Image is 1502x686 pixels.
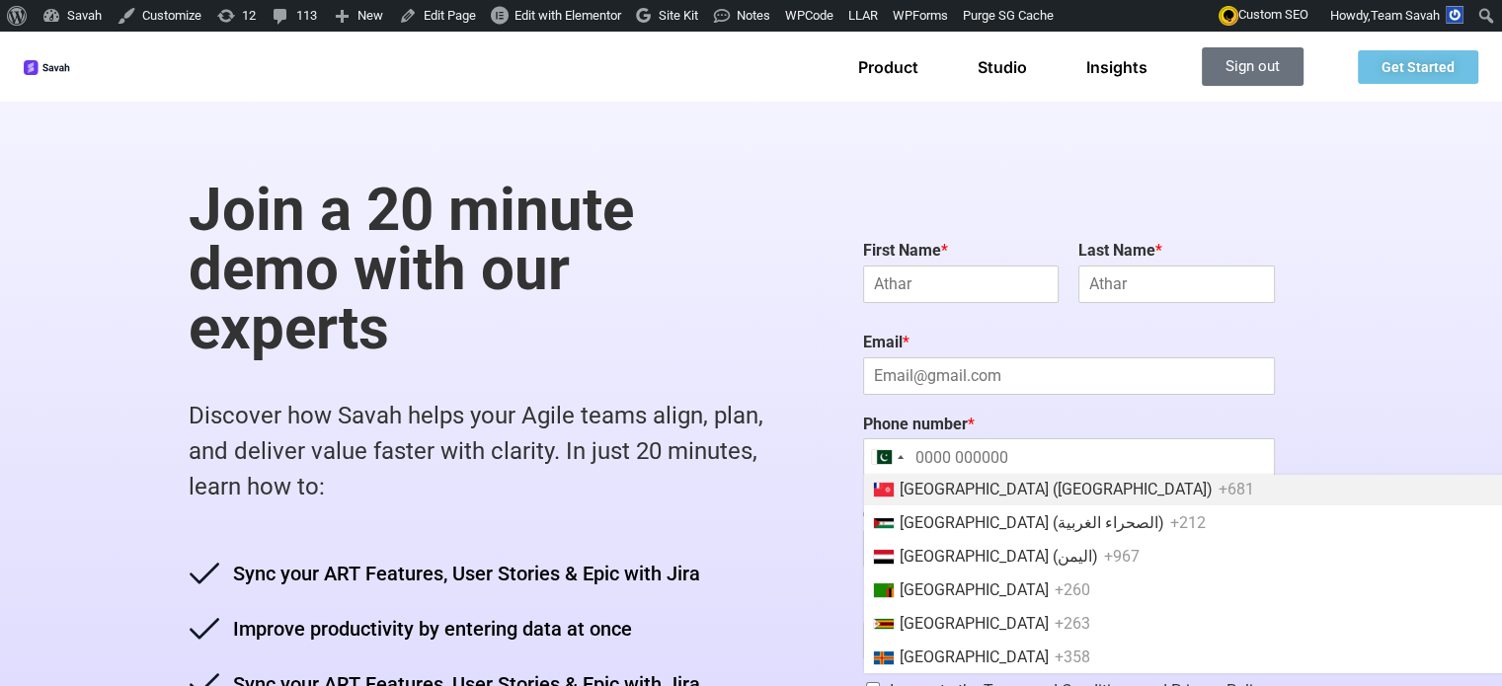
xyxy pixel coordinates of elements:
[1086,57,1147,77] a: Insights
[1358,50,1478,84] a: Get Started
[1371,8,1440,23] span: Team Savah
[864,439,909,475] div: Pakistan (‫پاکستان‬‎): +92
[863,505,1059,526] label: Company size
[863,333,1275,353] label: Email
[1382,60,1455,74] span: Get Started
[1104,547,1140,566] span: +967
[900,480,1213,498] span: [GEOGRAPHIC_DATA] ([GEOGRAPHIC_DATA])
[1202,47,1304,86] a: Sign out
[900,547,1098,566] span: [GEOGRAPHIC_DATA] (‫اليمن‬‎)
[863,415,1275,435] label: Phone number
[659,8,698,23] span: Site Kit
[863,266,1059,303] input: Athar
[514,8,621,23] span: Edit with Elementor
[863,438,1275,476] input: 0000 000000
[900,648,1049,666] span: [GEOGRAPHIC_DATA]
[1055,648,1090,666] span: +358
[189,181,784,358] h2: Join a 20 minute demo with our experts
[900,580,1049,599] span: [GEOGRAPHIC_DATA]
[863,241,1059,262] label: First Name
[1170,513,1206,532] span: +212
[1219,480,1254,498] span: +681
[900,513,1164,532] span: [GEOGRAPHIC_DATA] (‫الصحراء الغربية‬‎)
[978,57,1027,77] a: Studio
[1078,241,1274,262] label: Last Name
[1055,580,1090,599] span: +260
[900,614,1049,633] span: [GEOGRAPHIC_DATA]
[858,57,918,77] a: Product
[189,398,784,504] p: Discover how Savah helps your Agile teams align, plan, and deliver value faster with clarity. In ...
[228,614,632,644] span: Improve productivity by entering data at once
[1078,266,1274,303] input: Athar
[228,559,700,588] span: Sync your ART Features, User Stories & Epic with Jira
[858,57,1147,77] nav: Menu
[1225,59,1280,74] span: Sign out
[863,597,1275,618] label: How did you hear about [PERSON_NAME]?
[1403,591,1502,686] iframe: Chat Widget
[1055,614,1090,633] span: +263
[863,357,1275,395] input: Email@gmail.com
